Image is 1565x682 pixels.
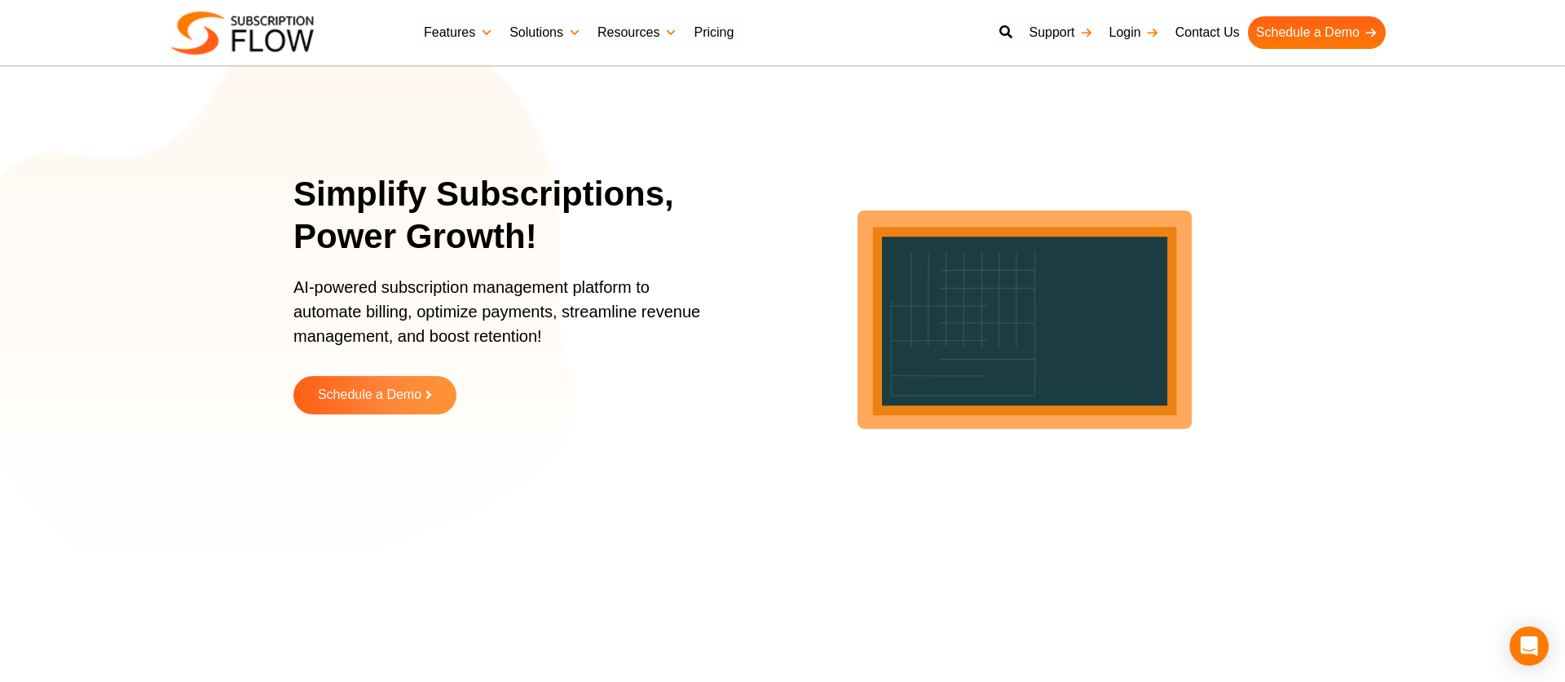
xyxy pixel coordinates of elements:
div: Open Intercom Messenger [1510,627,1549,666]
a: Resources [589,16,686,49]
a: Contact Us [1167,16,1248,49]
a: Features [416,16,501,49]
a: Schedule a Demo [1248,16,1386,49]
a: Schedule a Demo [293,376,456,414]
span: Schedule a Demo [318,388,421,402]
a: Pricing [686,16,742,49]
a: Solutions [501,16,589,49]
img: Subscriptionflow [171,11,314,55]
a: Support [1021,16,1100,49]
a: Login [1101,16,1167,49]
h1: Simplify Subscriptions, Power Growth! [293,173,738,259]
p: AI-powered subscription management platform to automate billing, optimize payments, streamline re... [293,275,717,365]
